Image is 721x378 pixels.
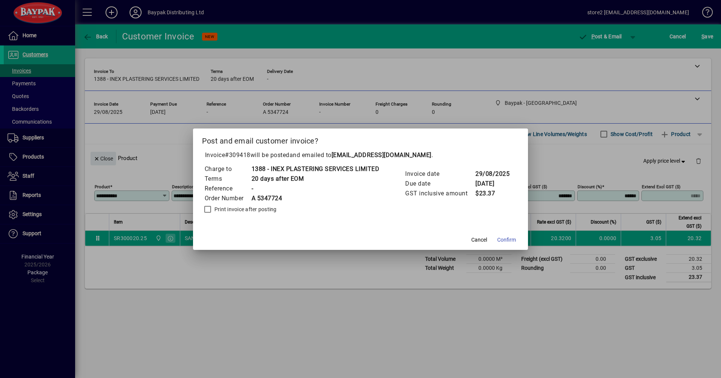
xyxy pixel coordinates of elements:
td: Reference [204,184,251,194]
td: 29/08/2025 [475,169,510,179]
b: [EMAIL_ADDRESS][DOMAIN_NAME] [332,151,431,159]
span: and emailed to [290,151,431,159]
td: Order Number [204,194,251,203]
td: A 5347724 [251,194,380,203]
td: GST inclusive amount [405,189,475,198]
td: 1388 - INEX PLASTERING SERVICES LIMITED [251,164,380,174]
span: Confirm [497,236,516,244]
button: Confirm [494,233,519,247]
td: Charge to [204,164,251,174]
td: Invoice date [405,169,475,179]
button: Cancel [467,233,491,247]
span: Cancel [471,236,487,244]
td: Terms [204,174,251,184]
td: - [251,184,380,194]
p: Invoice will be posted . [202,151,519,160]
span: #309418 [225,151,250,159]
h2: Post and email customer invoice? [193,129,528,150]
td: $23.37 [475,189,510,198]
td: 20 days after EOM [251,174,380,184]
label: Print invoice after posting [213,206,277,213]
td: [DATE] [475,179,510,189]
td: Due date [405,179,475,189]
